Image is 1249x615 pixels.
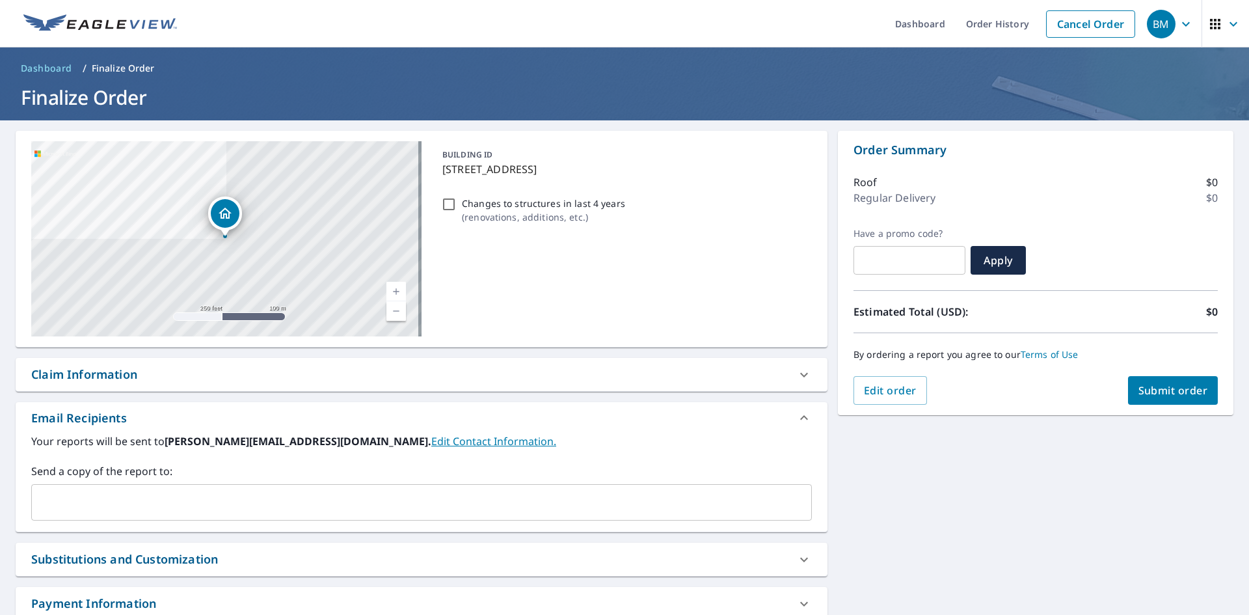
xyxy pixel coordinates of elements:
[31,463,812,479] label: Send a copy of the report to:
[853,304,1036,320] p: Estimated Total (USD):
[31,551,218,568] div: Substitutions and Customization
[16,543,827,576] div: Substitutions and Customization
[1147,10,1175,38] div: BM
[1128,376,1218,405] button: Submit order
[386,301,406,321] a: Current Level 17, Zoom Out
[1206,190,1218,206] p: $0
[1021,348,1079,361] a: Terms of Use
[853,190,935,206] p: Regular Delivery
[16,84,1233,111] h1: Finalize Order
[16,58,77,79] a: Dashboard
[442,161,807,177] p: [STREET_ADDRESS]
[16,402,827,433] div: Email Recipients
[23,14,177,34] img: EV Logo
[16,358,827,391] div: Claim Information
[31,595,156,612] div: Payment Information
[1206,174,1218,190] p: $0
[462,210,625,224] p: ( renovations, additions, etc. )
[864,383,917,398] span: Edit order
[853,376,927,405] button: Edit order
[16,58,1233,79] nav: breadcrumb
[853,228,965,239] label: Have a promo code?
[1046,10,1135,38] a: Cancel Order
[92,62,155,75] p: Finalize Order
[971,246,1026,275] button: Apply
[853,141,1218,159] p: Order Summary
[165,434,431,448] b: [PERSON_NAME][EMAIL_ADDRESS][DOMAIN_NAME].
[386,282,406,301] a: Current Level 17, Zoom In
[208,197,242,237] div: Dropped pin, building 1, Residential property, 7522 Tanager St Houston, TX 77074
[31,366,137,383] div: Claim Information
[853,174,878,190] p: Roof
[1206,304,1218,320] p: $0
[981,253,1015,267] span: Apply
[1138,383,1208,398] span: Submit order
[31,409,127,427] div: Email Recipients
[853,349,1218,361] p: By ordering a report you agree to our
[21,62,72,75] span: Dashboard
[462,197,625,210] p: Changes to structures in last 4 years
[431,434,556,448] a: EditContactInfo
[442,149,492,160] p: BUILDING ID
[83,61,87,76] li: /
[31,433,812,449] label: Your reports will be sent to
